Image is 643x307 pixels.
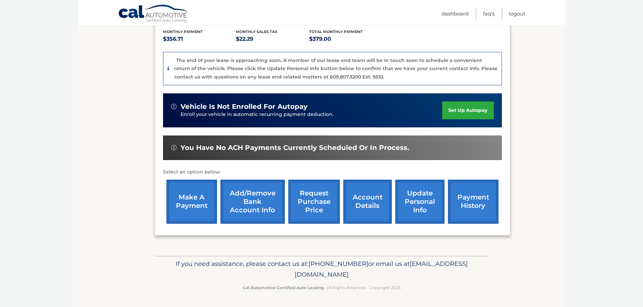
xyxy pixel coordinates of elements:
[448,180,499,224] a: payment history
[163,29,203,34] span: Monthly Payment
[171,145,177,150] img: alert-white.svg
[171,104,177,109] img: alert-white.svg
[163,168,502,176] p: Select an option below:
[236,29,277,34] span: Monthly sales Tax
[483,8,494,19] a: FAQ's
[181,102,307,111] span: vehicle is not enrolled for autopay
[441,8,468,19] a: Dashboard
[220,180,285,224] a: Add/Remove bank account info
[395,180,445,224] a: update personal info
[181,144,409,152] span: You have no ACH payments currently scheduled or in process.
[181,111,443,118] p: Enroll your vehicle in automatic recurring payment deduction.
[288,180,340,224] a: request purchase price
[159,258,484,280] p: If you need assistance, please contact us at: or email us at
[309,29,363,34] span: Total Monthly Payment
[236,34,309,44] p: $22.29
[343,180,392,224] a: account details
[442,101,493,119] a: set up autopay
[159,284,484,291] p: - All Rights Reserved - Copyright 2025
[166,180,217,224] a: make a payment
[174,57,498,80] p: The end of your lease is approaching soon. A member of our lease end team will be in touch soon t...
[118,4,189,24] a: Cal Automotive
[243,285,324,290] strong: Cal Automotive Certified Auto Leasing
[163,34,236,44] p: $356.71
[509,8,525,19] a: Logout
[309,260,368,268] span: [PHONE_NUMBER]
[309,34,382,44] p: $379.00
